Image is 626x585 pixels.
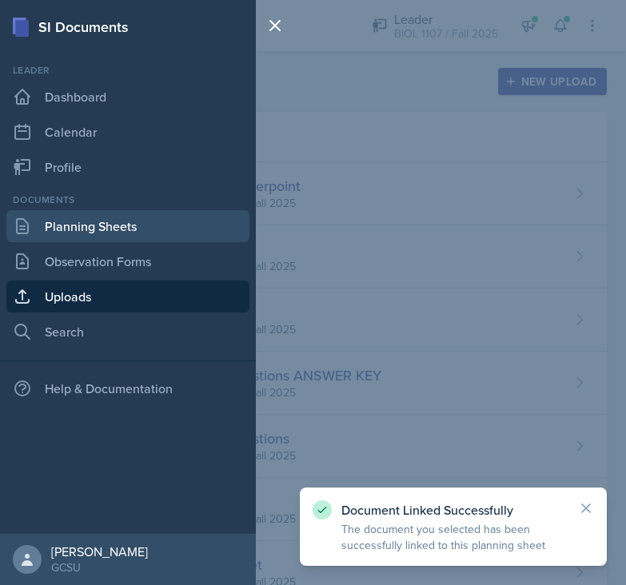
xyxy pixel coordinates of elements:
div: Documents [6,193,249,207]
a: Dashboard [6,81,249,113]
a: Observation Forms [6,245,249,277]
div: Help & Documentation [6,372,249,404]
p: Document Linked Successfully [341,502,565,518]
a: Uploads [6,281,249,312]
a: Calendar [6,116,249,148]
p: The document you selected has been successfully linked to this planning sheet [341,521,565,553]
a: Planning Sheets [6,210,249,242]
a: Search [6,316,249,348]
div: Leader [6,63,249,78]
a: Profile [6,151,249,183]
div: [PERSON_NAME] [51,543,148,559]
div: GCSU [51,559,148,575]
